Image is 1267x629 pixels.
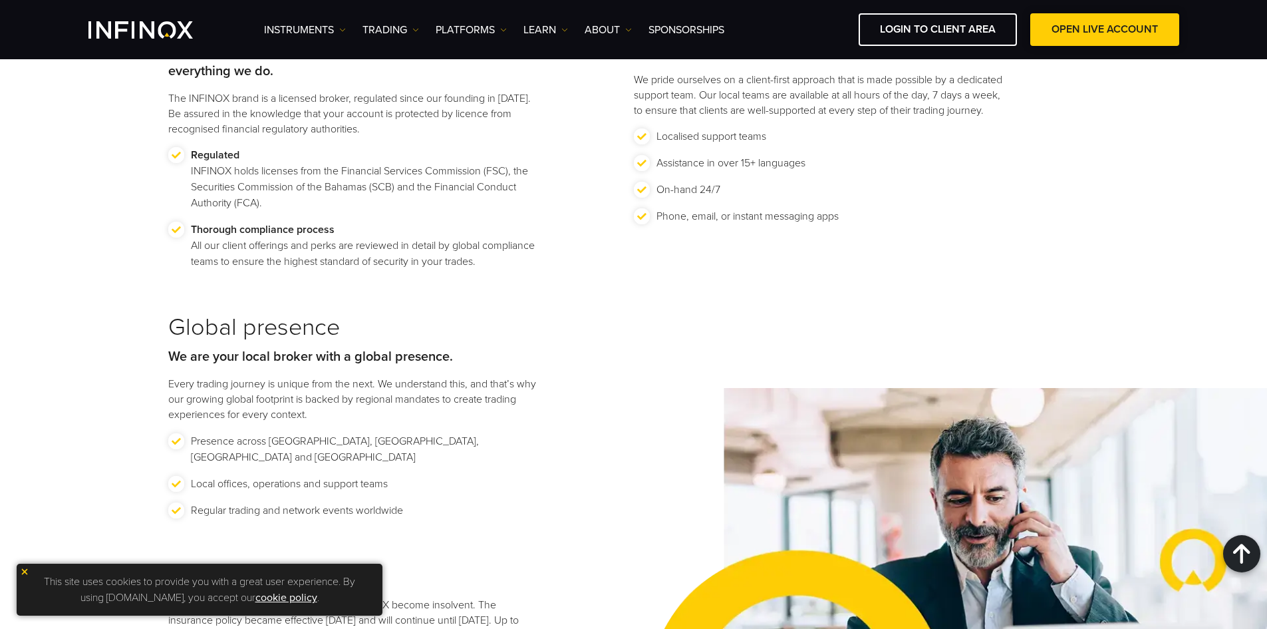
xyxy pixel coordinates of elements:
p: This site uses cookies to provide you with a great user experience. By using [DOMAIN_NAME], you a... [23,570,376,609]
h3: Global presence [168,314,541,342]
p: Assistance in over 15+ languages [656,155,805,171]
strong: We are your local broker with a global presence. [168,349,453,365]
p: The INFINOX brand is a licensed broker, regulated since our founding in [DATE]. Be assured in the... [168,91,541,137]
p: All our client offerings and perks are reviewed in detail by global compliance teams to ensure th... [191,222,541,270]
p: Every trading journey is unique from the next. We understand this, and that’s why our growing glo... [168,377,541,423]
p: Localised support teams [656,128,766,144]
img: yellow close icon [20,567,29,576]
p: On-hand 24/7 [656,182,720,198]
p: We pride ourselves on a client-first approach that is made possible by a dedicated support team. ... [634,73,1006,118]
strong: Regulation and corporate governance is at the centre of everything we do. [168,45,495,79]
a: ABOUT [585,22,632,38]
a: cookie policy [255,591,317,604]
a: SPONSORSHIPS [648,22,724,38]
a: Instruments [264,22,346,38]
p: Presence across [GEOGRAPHIC_DATA], [GEOGRAPHIC_DATA], [GEOGRAPHIC_DATA] and [GEOGRAPHIC_DATA] [191,433,541,465]
a: TRADING [362,22,419,38]
a: OPEN LIVE ACCOUNT [1030,13,1179,46]
strong: Regulated [191,148,239,162]
p: Regular trading and network events worldwide [191,503,403,519]
a: PLATFORMS [436,22,507,38]
strong: Trading assistance and troubleshooting whenever you need it. [634,45,999,61]
a: Learn [523,22,568,38]
h3: Insurance deposit [168,562,541,591]
a: INFINOX Logo [88,21,224,39]
p: INFINOX holds licenses from the Financial Services Commission (FSC), the Securities Commission of... [191,147,541,211]
p: Local offices, operations and support teams [191,476,388,492]
strong: Thorough compliance process [191,223,335,236]
a: LOGIN TO CLIENT AREA [859,13,1017,46]
p: Phone, email, or instant messaging apps [656,208,839,224]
